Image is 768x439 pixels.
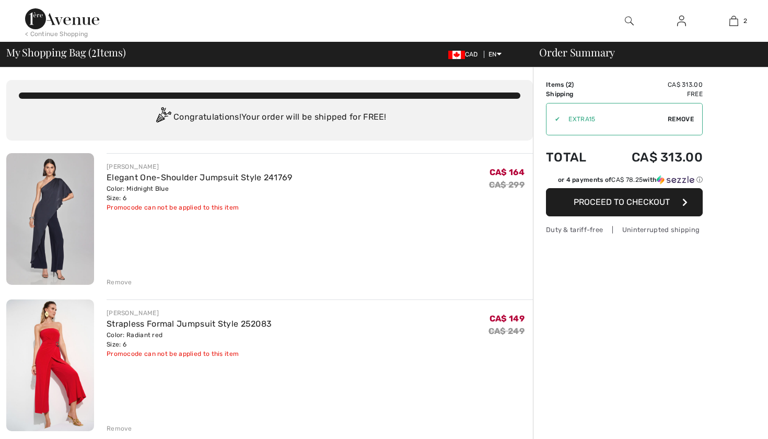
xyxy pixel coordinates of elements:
span: My Shopping Bag ( Items) [6,47,126,57]
input: Promo code [560,103,668,135]
span: 2 [91,44,97,58]
div: or 4 payments ofCA$ 78.25withSezzle Click to learn more about Sezzle [546,175,703,188]
img: My Bag [729,15,738,27]
div: Color: Radiant red Size: 6 [107,330,272,349]
img: Canadian Dollar [448,51,465,59]
div: Remove [107,424,132,433]
a: Strapless Formal Jumpsuit Style 252083 [107,319,272,329]
span: 2 [743,16,747,26]
div: Promocode can not be applied to this item [107,349,272,359]
div: Congratulations! Your order will be shipped for FREE! [19,107,520,128]
span: CA$ 149 [490,314,525,324]
span: 2 [568,81,572,88]
a: Elegant One-Shoulder Jumpsuit Style 241769 [107,172,293,182]
img: 1ère Avenue [25,8,99,29]
s: CA$ 299 [489,180,525,190]
span: Proceed to Checkout [574,197,670,207]
div: or 4 payments of with [558,175,703,184]
td: CA$ 313.00 [603,140,703,175]
a: 2 [708,15,759,27]
img: Elegant One-Shoulder Jumpsuit Style 241769 [6,153,94,285]
span: Remove [668,114,694,124]
span: CA$ 78.25 [611,176,643,183]
div: ✔ [546,114,560,124]
div: [PERSON_NAME] [107,162,293,171]
img: Sezzle [657,175,694,184]
span: EN [488,51,502,58]
a: Sign In [669,15,694,28]
div: Color: Midnight Blue Size: 6 [107,184,293,203]
td: Items ( ) [546,80,603,89]
div: Remove [107,278,132,287]
img: search the website [625,15,634,27]
td: Total [546,140,603,175]
span: CA$ 164 [490,167,525,177]
div: Promocode can not be applied to this item [107,203,293,212]
span: CAD [448,51,482,58]
div: < Continue Shopping [25,29,88,39]
img: Congratulation2.svg [153,107,173,128]
img: Strapless Formal Jumpsuit Style 252083 [6,299,94,431]
button: Proceed to Checkout [546,188,703,216]
td: Free [603,89,703,99]
div: Duty & tariff-free | Uninterrupted shipping [546,225,703,235]
td: Shipping [546,89,603,99]
s: CA$ 249 [488,326,525,336]
img: My Info [677,15,686,27]
div: [PERSON_NAME] [107,308,272,318]
div: Order Summary [527,47,762,57]
td: CA$ 313.00 [603,80,703,89]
